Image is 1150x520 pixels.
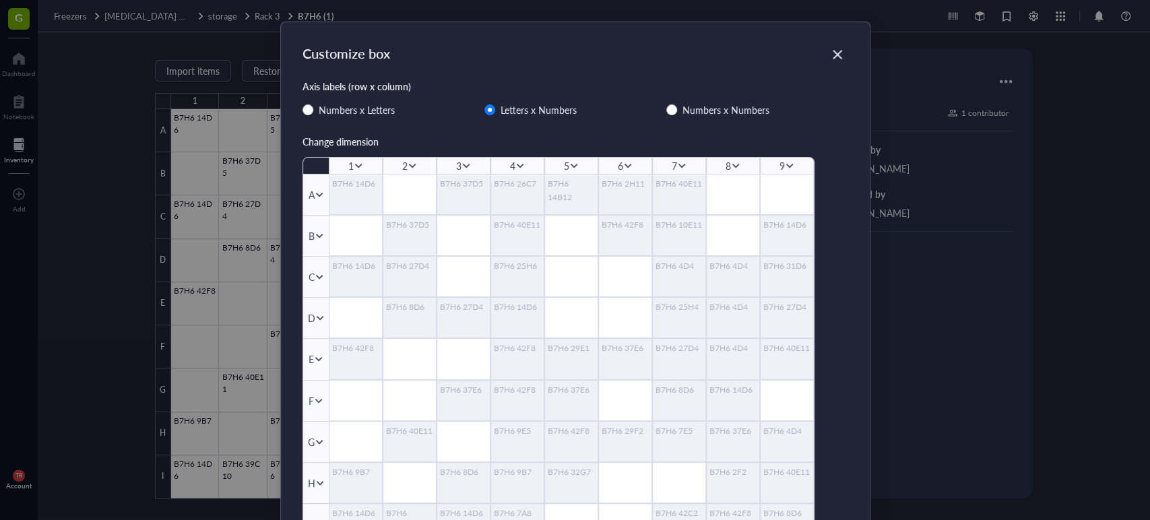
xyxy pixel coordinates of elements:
[763,507,810,520] div: B7H6 8D6
[402,158,407,173] div: 2
[763,218,810,232] div: B7H6 14D6
[709,507,757,520] div: B7H6 42F8
[302,134,848,149] div: Change dimension
[725,158,730,173] div: 8
[656,259,703,273] div: B7H6 4D4
[308,187,314,202] div: A
[602,342,649,355] div: B7H6 37E6
[763,259,810,273] div: B7H6 31D6
[308,228,314,243] div: B
[709,259,757,273] div: B7H6 4D4
[494,507,541,520] div: B7H6 7A8
[332,177,379,191] div: B7H6 14D6
[709,465,757,479] div: B7H6 2F2
[827,44,848,65] button: Close
[602,424,649,438] div: B7H6 29F2
[386,218,433,232] div: B7H6 37D5
[440,300,487,314] div: B7H6 27D4
[656,507,703,520] div: B7H6 42C2
[656,218,703,232] div: B7H6 10E11
[494,465,541,479] div: B7H6 9B7
[779,158,784,173] div: 9
[308,352,313,366] div: E
[656,300,703,314] div: B7H6 25H4
[494,177,541,191] div: B7H6 26C7
[509,158,515,173] div: 4
[656,424,703,438] div: B7H6 7E5
[313,102,400,118] span: Numbers x Letters
[656,177,703,191] div: B7H6 40E11
[494,383,541,397] div: B7H6 42F8
[617,158,622,173] div: 6
[709,383,757,397] div: B7H6 14D6
[332,465,379,479] div: B7H6 9B7
[709,424,757,438] div: B7H6 37E6
[763,424,810,438] div: B7H6 4D4
[656,342,703,355] div: B7H6 27D4
[307,476,315,490] div: H
[671,158,676,173] div: 7
[494,342,541,355] div: B7H6 42F8
[440,383,487,397] div: B7H6 37E6
[763,300,810,314] div: B7H6 27D4
[495,102,582,118] span: Letters x Numbers
[308,393,313,408] div: F
[563,158,569,173] div: 5
[302,44,390,63] div: Customize box
[386,424,433,438] div: B7H6 40E11
[494,424,541,438] div: B7H6 9E5
[332,342,379,355] div: B7H6 42F8
[332,259,379,273] div: B7H6 14D6
[827,46,848,63] span: Close
[308,269,314,284] div: C
[307,311,315,325] div: D
[494,300,541,314] div: B7H6 14D6
[494,259,541,273] div: B7H6 25H6
[307,434,314,449] div: G
[709,300,757,314] div: B7H6 4D4
[763,465,810,479] div: B7H6 40E11
[602,177,649,191] div: B7H6 2H11
[548,177,595,204] div: B7H6 14B12
[656,383,703,397] div: B7H6 8D6
[440,177,487,191] div: B7H6 37D5
[455,158,461,173] div: 3
[709,342,757,355] div: B7H6 4D4
[677,102,775,118] span: Numbers x Numbers
[302,79,848,94] div: Axis labels (row x column)
[494,218,541,232] div: B7H6 40E11
[763,342,810,355] div: B7H6 40E11
[548,424,595,438] div: B7H6 42F8
[440,507,487,520] div: B7H6 14D6
[548,342,595,355] div: B7H6 29E1
[440,465,487,479] div: B7H6 8D6
[386,259,433,273] div: B7H6 27D4
[548,465,595,479] div: B7H6 32G7
[386,300,433,314] div: B7H6 8D6
[348,158,353,173] div: 1
[332,507,379,520] div: B7H6 14D6
[602,218,649,232] div: B7H6 42F8
[548,383,595,397] div: B7H6 37E6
